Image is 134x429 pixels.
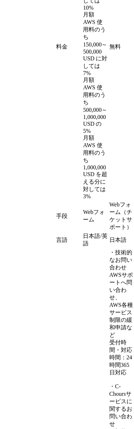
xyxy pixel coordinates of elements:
[83,201,108,231] td: Webフォーム
[56,201,82,231] td: 手段
[83,232,108,248] td: 日本語/英語
[56,232,82,248] td: 言語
